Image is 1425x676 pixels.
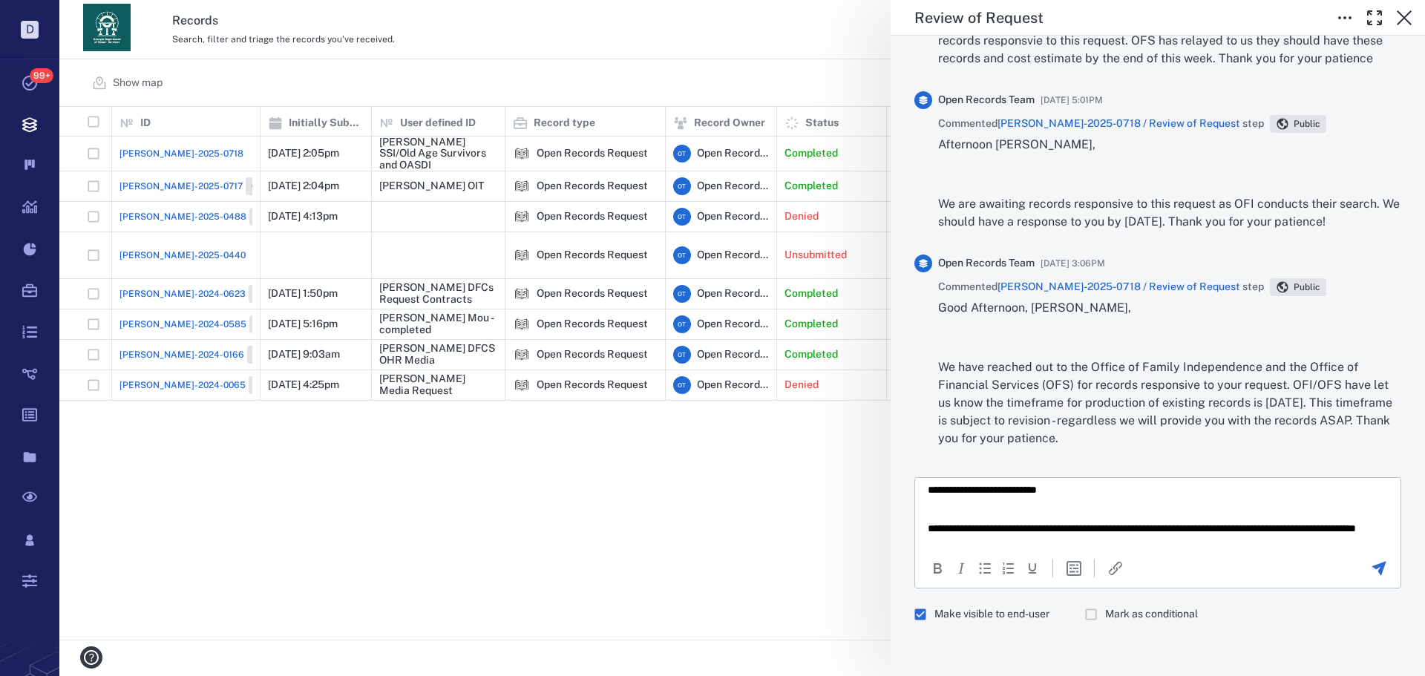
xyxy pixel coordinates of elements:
[976,559,994,577] div: Bullet list
[952,559,970,577] button: Italic
[938,136,1401,154] p: Afternoon [PERSON_NAME],
[928,559,946,577] button: Bold
[997,280,1240,292] a: [PERSON_NAME]-2025-0718 / Review of Request
[1065,559,1083,577] button: Insert template
[1291,281,1323,294] span: Public
[1041,255,1105,272] span: [DATE] 3:06PM
[12,12,474,25] body: Rich Text Area. Press ALT-0 for help.
[938,14,1401,68] p: We are awaiting records responsive to this request as OFI conducts pulls the data records respons...
[1360,3,1389,33] button: Toggle Fullscreen
[938,299,1401,317] p: Good Afternoon, [PERSON_NAME],
[938,256,1035,271] span: Open Records Team
[1000,559,1018,577] div: Numbered list
[1107,559,1124,577] button: Insert/edit link
[1105,607,1198,622] span: Mark as conditional
[914,9,1044,27] h5: Review of Request
[938,358,1401,447] p: We have reached out to the Office of Family Independence and the Office of Financial Services (OF...
[21,21,39,39] p: D
[938,93,1035,108] span: Open Records Team
[1370,559,1388,577] button: Send the comment
[934,607,1049,622] span: Make visible to end-user
[12,6,474,70] body: Rich Text Area. Press ALT-0 for help.
[938,195,1401,231] p: We are awaiting records responsive to this request as OFI conducts their search. We should have a...
[997,117,1240,129] a: [PERSON_NAME]-2025-0718 / Review of Request
[938,117,1264,131] span: Commented step
[1023,559,1041,577] button: Underline
[914,600,1061,629] div: Citizen will see comment
[1389,3,1419,33] button: Close
[938,280,1264,295] span: Commented step
[30,68,53,83] span: 99+
[1041,91,1103,109] span: [DATE] 5:01PM
[1330,3,1360,33] button: Toggle to Edit Boxes
[1085,600,1210,629] div: Comment will be marked as non-final decision
[915,478,1401,548] iframe: Rich Text Area
[33,10,64,24] span: Help
[1291,118,1323,131] span: Public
